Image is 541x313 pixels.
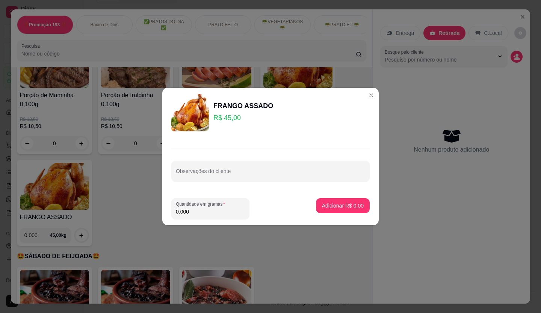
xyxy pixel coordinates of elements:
[176,170,365,178] input: Observações do cliente
[316,198,370,213] button: Adicionar R$ 0,00
[365,89,377,101] button: Close
[213,113,273,123] p: R$ 45,00
[322,202,364,209] p: Adicionar R$ 0,00
[176,208,245,215] input: Quantidade em gramas
[176,201,228,207] label: Quantidade em gramas
[171,94,209,131] img: product-image
[213,101,273,111] div: FRANGO ASSADO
